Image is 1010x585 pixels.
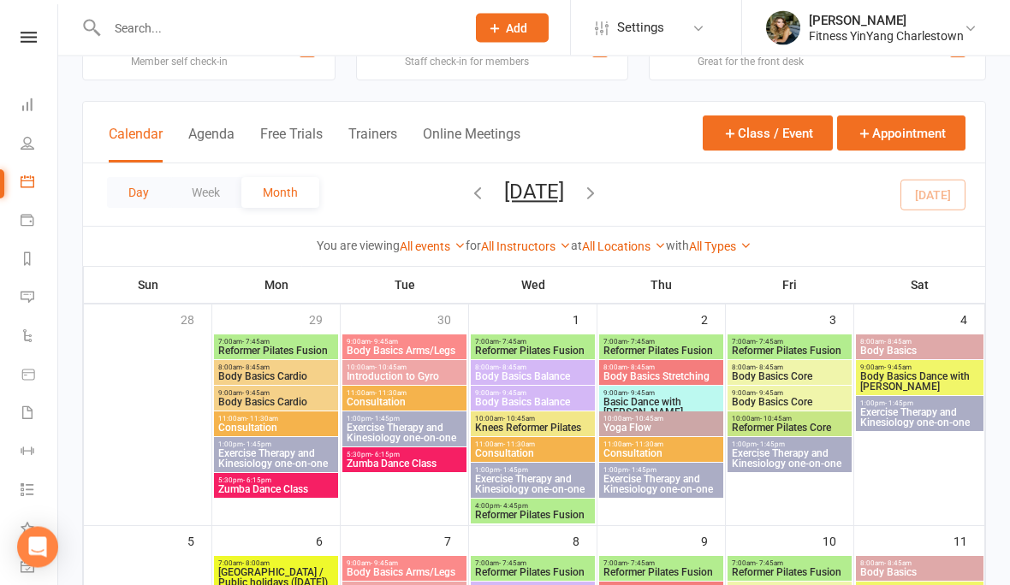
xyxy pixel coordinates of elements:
[954,527,984,555] div: 11
[109,127,163,163] button: Calendar
[731,449,848,470] span: Exercise Therapy and Kinesiology one-on-one
[731,372,848,382] span: Body Basics Core
[731,441,848,449] span: 1:00pm
[756,560,783,568] span: - 7:45am
[371,560,398,568] span: - 9:45am
[474,339,591,346] span: 7:00am
[474,441,591,449] span: 11:00am
[573,305,597,334] div: 1
[474,467,591,475] span: 1:00pm
[346,452,463,459] span: 5:30pm
[823,527,853,555] div: 10
[503,416,535,423] span: - 10:45am
[504,180,564,204] button: [DATE]
[884,364,912,372] span: - 9:45am
[884,339,912,346] span: - 8:45am
[499,339,526,346] span: - 7:45am
[217,364,335,372] span: 8:00am
[603,372,720,382] span: Body Basics Stretching
[627,390,655,398] span: - 9:45am
[400,240,466,254] a: All events
[371,339,398,346] span: - 9:45am
[731,339,848,346] span: 7:00am
[627,339,655,346] span: - 7:45am
[188,127,235,163] button: Agenda
[469,268,597,304] th: Wed
[859,364,980,372] span: 9:00am
[756,339,783,346] span: - 7:45am
[217,390,335,398] span: 9:00am
[21,203,59,241] a: Payments
[217,398,335,408] span: Body Basics Cardio
[859,568,980,578] span: Body Basics
[242,560,270,568] span: - 8:00am
[499,560,526,568] span: - 7:45am
[474,449,591,459] span: Consultation
[726,268,854,304] th: Fri
[371,416,400,423] span: - 1:45pm
[481,240,571,254] a: All Instructors
[573,527,597,555] div: 8
[217,485,335,495] span: Zumba Dance Class
[341,268,469,304] th: Tue
[242,390,270,398] span: - 9:45am
[859,560,980,568] span: 8:00am
[701,527,725,555] div: 9
[571,239,582,253] strong: at
[731,390,848,398] span: 9:00am
[766,11,800,45] img: thumb_image1684727916.png
[859,400,980,408] span: 1:00pm
[603,364,720,372] span: 8:00am
[217,416,335,423] span: 11:00am
[474,346,591,357] span: Reformer Pilates Fusion
[243,441,271,449] span: - 1:45pm
[603,339,720,346] span: 7:00am
[859,372,980,393] span: Body Basics Dance with [PERSON_NAME]
[21,87,59,126] a: Dashboard
[217,423,335,434] span: Consultation
[499,364,526,372] span: - 8:45am
[217,441,335,449] span: 1:00pm
[603,441,720,449] span: 11:00am
[632,416,663,423] span: - 10:45am
[628,467,656,475] span: - 1:45pm
[731,346,848,357] span: Reformer Pilates Fusion
[854,268,985,304] th: Sat
[603,568,720,578] span: Reformer Pilates Fusion
[247,416,278,423] span: - 11:30am
[474,372,591,382] span: Body Basics Balance
[346,459,463,470] span: Zumba Dance Class
[131,56,237,68] div: Member self check-in
[474,398,591,408] span: Body Basics Balance
[217,449,335,470] span: Exercise Therapy and Kinesiology one-on-one
[317,239,400,253] strong: You are viewing
[503,441,535,449] span: - 11:30am
[731,364,848,372] span: 8:00am
[375,390,407,398] span: - 11:30am
[444,527,468,555] div: 7
[405,56,529,68] div: Staff check-in for members
[21,241,59,280] a: Reports
[316,527,340,555] div: 6
[346,339,463,346] span: 9:00am
[187,527,211,555] div: 5
[217,339,335,346] span: 7:00am
[666,239,689,253] strong: with
[603,560,720,568] span: 7:00am
[689,240,752,254] a: All Types
[603,416,720,423] span: 10:00am
[242,339,270,346] span: - 7:45am
[474,568,591,578] span: Reformer Pilates Fusion
[346,568,463,578] span: Body Basics Arms/Legs
[603,475,720,495] span: Exercise Therapy and Kinesiology one-on-one
[474,503,591,511] span: 4:00pm
[102,16,454,40] input: Search...
[17,527,58,568] div: Open Intercom Messenger
[829,305,853,334] div: 3
[809,13,964,28] div: [PERSON_NAME]
[346,398,463,408] span: Consultation
[476,14,549,43] button: Add
[597,268,726,304] th: Thu
[474,390,591,398] span: 9:00am
[731,568,848,578] span: Reformer Pilates Fusion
